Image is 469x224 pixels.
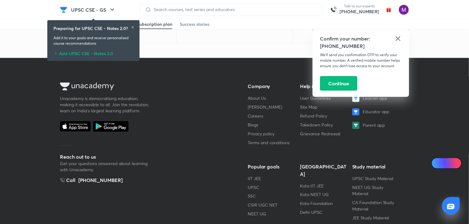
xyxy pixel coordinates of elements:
img: Unacademy Logo [60,83,114,91]
a: CSIR UGC NET [248,202,278,208]
p: Get your questions answered about learning with Unacademy. [60,160,152,173]
p: Talk to our experts [340,4,379,9]
a: Privacy policy [248,131,274,137]
a: [PHONE_NUMBER] [340,9,379,15]
a: Refund Policy [300,113,327,119]
a: Terms and conditions [248,140,290,145]
a: Kota NEET UG [300,192,329,198]
button: Continue [320,76,357,91]
a: Blogs [248,122,258,128]
p: We’ll send you confirmation OTP to verify your mobile number. A verified mobile number helps ensu... [320,52,402,69]
div: Success stories [180,21,209,27]
a: [PERSON_NAME] [248,104,282,110]
img: avatar [384,5,394,15]
a: NEET UG Study Material [352,184,383,197]
a: User Guidelines [300,95,331,101]
a: UPSC [248,184,259,190]
img: Learner app [352,95,360,102]
div: Unacademy is democratising education, making it accessible to all. Join the revolution, learn on ... [60,95,152,114]
a: Kota IIT JEE [300,183,324,189]
h5: Popular goals [248,163,295,170]
h5: Confirm your number: [320,35,402,42]
h5: Reach out to us [60,153,152,160]
a: Success stories [180,19,209,29]
a: About Us [248,95,266,101]
input: Search courses, test series and educators [151,7,317,12]
button: UPSC CSE - GS [67,4,120,16]
a: IIT JEE [248,176,261,181]
a: Careers [248,113,263,119]
a: Learner app [352,95,400,102]
a: Educator app [352,108,400,116]
div: Subscription plan [137,21,172,27]
img: Educator app [352,108,360,116]
a: Grievance Redressal [300,131,340,137]
h5: Study material [352,163,400,170]
h5: Company [248,83,295,90]
a: NEET UG [248,211,266,217]
a: JEE Study Material [352,215,389,221]
h5: [PHONE_NUMBER] [320,42,402,50]
a: CA Foundation Study Material [352,200,394,212]
a: Delhi UPSC [300,210,322,215]
a: Takedown Policy [300,122,333,128]
a: UPSC Study Material [352,176,393,181]
img: Manoj Kumar [399,5,409,15]
h5: Call [60,176,75,184]
img: Parent app [352,122,360,129]
h5: Help & support [300,83,347,90]
img: Icon [435,161,440,166]
img: call-us [327,4,340,16]
h5: [GEOGRAPHIC_DATA] [300,163,347,178]
a: SSC [248,193,256,199]
img: Company Logo [60,6,67,14]
a: Subscription plan [137,19,172,29]
a: Ai Doubts [432,158,462,169]
a: Call[PHONE_NUMBER] [60,176,152,184]
div: Add UPSC CSE - Notes 2.0 [53,49,133,56]
span: Ai Doubts [442,161,458,166]
a: Kota Foundation [300,201,333,207]
p: Add it to your goals and receive personalised course recommendations [53,35,133,46]
h6: Preparing for UPSC CSE - Notes 2.0? [53,25,128,32]
a: Parent app [352,122,400,129]
a: Site Map [300,104,317,110]
div: [PHONE_NUMBER] [78,176,123,184]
